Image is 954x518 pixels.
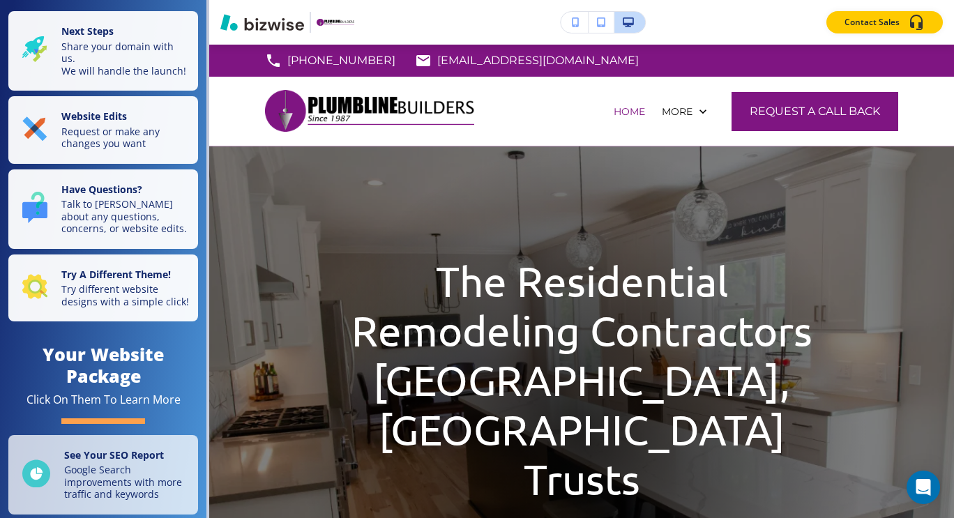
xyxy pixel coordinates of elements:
[845,16,900,29] p: Contact Sales
[8,169,198,249] button: Have Questions?Talk to [PERSON_NAME] about any questions, concerns, or website edits.
[61,24,114,38] strong: Next Steps
[8,435,198,515] a: See Your SEO ReportGoogle Search improvements with more traffic and keywords
[826,11,943,33] button: Contact Sales
[64,448,164,462] strong: See Your SEO Report
[732,92,898,131] button: Request a Call Back
[8,254,198,322] button: Try A Different Theme!Try different website designs with a simple click!
[265,50,395,71] a: [PHONE_NUMBER]
[61,198,190,235] p: Talk to [PERSON_NAME] about any questions, concerns, or website edits.
[437,50,639,71] p: [EMAIL_ADDRESS][DOMAIN_NAME]
[415,50,639,71] a: [EMAIL_ADDRESS][DOMAIN_NAME]
[8,344,198,387] h4: Your Website Package
[61,125,190,150] p: Request or make any changes you want
[907,471,940,504] div: Open Intercom Messenger
[750,103,880,120] span: Request a Call Back
[342,256,821,503] p: The Residential Remodeling Contractors [GEOGRAPHIC_DATA], [GEOGRAPHIC_DATA] Trusts
[64,464,190,501] p: Google Search improvements with more traffic and keywords
[8,96,198,164] button: Website EditsRequest or make any changes you want
[662,105,692,119] p: More
[26,393,181,407] div: Click On Them To Learn More
[220,14,304,31] img: Bizwise Logo
[61,109,127,123] strong: Website Edits
[287,50,395,71] p: [PHONE_NUMBER]
[61,283,190,307] p: Try different website designs with a simple click!
[614,105,645,119] p: HOME
[61,40,190,77] p: Share your domain with us. We will handle the launch!
[265,82,474,140] img: Plumbline Builders Inc
[61,183,142,196] strong: Have Questions?
[8,11,198,91] button: Next StepsShare your domain with us.We will handle the launch!
[61,268,171,281] strong: Try A Different Theme!
[317,19,354,26] img: Your Logo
